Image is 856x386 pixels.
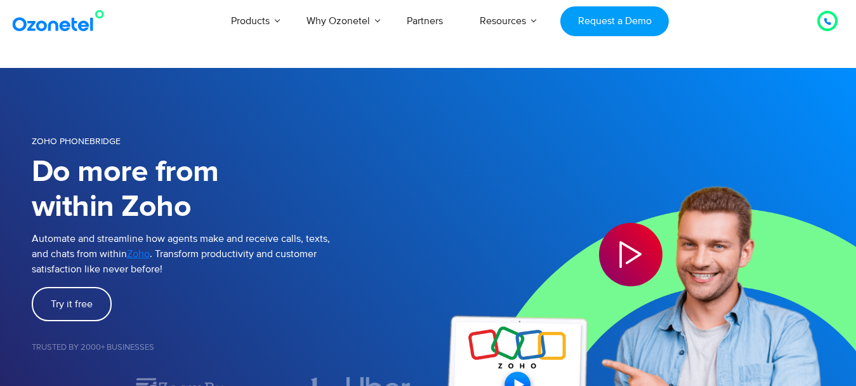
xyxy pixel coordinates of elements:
p: Automate and streamline how agents make and receive calls, texts, and chats from within . Transfo... [32,231,428,277]
h5: Trusted by 2000+ Businesses [32,343,428,352]
a: Request a Demo [560,6,669,36]
h1: Do more from within Zoho [32,155,428,225]
span: Try it free [51,299,93,309]
span: Zoho [127,248,150,260]
div: Play Video [599,223,662,286]
a: Zoho [127,246,150,262]
span: Zoho Phonebridge [32,136,121,147]
a: Try it free [32,287,112,321]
